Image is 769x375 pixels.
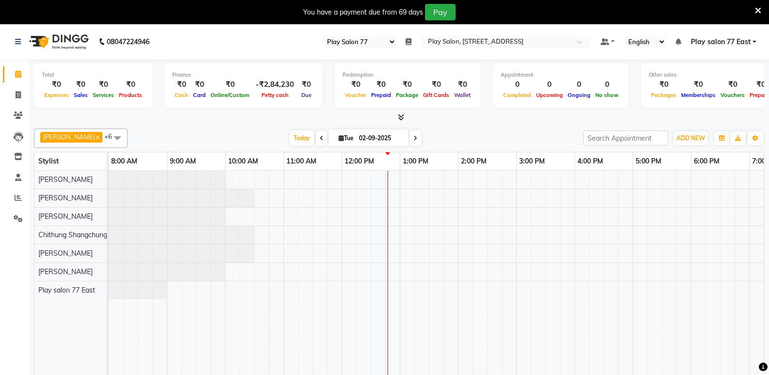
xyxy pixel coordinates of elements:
div: Appointment [501,71,621,79]
div: ₹0 [208,79,252,90]
a: 5:00 PM [633,154,664,168]
div: 0 [593,79,621,90]
span: Upcoming [534,92,565,98]
div: You have a payment due from 69 days [303,7,423,17]
a: 11:00 AM [284,154,319,168]
a: 1:00 PM [400,154,431,168]
span: Memberships [679,92,718,98]
span: [PERSON_NAME] [38,267,93,276]
a: 10:00 AM [226,154,261,168]
span: Online/Custom [208,92,252,98]
div: ₹0 [191,79,208,90]
a: 4:00 PM [575,154,605,168]
div: ₹0 [369,79,393,90]
span: Today [290,130,314,146]
span: Voucher [343,92,369,98]
span: Products [116,92,145,98]
span: Package [393,92,421,98]
span: Due [299,92,314,98]
span: Tue [336,134,356,142]
span: Play salon 77 East [691,37,751,47]
div: ₹0 [71,79,90,90]
span: Card [191,92,208,98]
span: Ongoing [565,92,593,98]
a: 8:00 AM [109,154,140,168]
span: Completed [501,92,534,98]
span: No show [593,92,621,98]
div: ₹0 [679,79,718,90]
span: Services [90,92,116,98]
a: 9:00 AM [167,154,198,168]
div: ₹0 [421,79,452,90]
button: ADD NEW [674,131,707,145]
input: Search Appointment [583,130,668,146]
span: Sales [71,92,90,98]
span: +6 [104,132,119,140]
div: ₹0 [298,79,315,90]
img: logo [25,28,91,55]
div: ₹0 [90,79,116,90]
div: Redemption [343,71,473,79]
div: ₹0 [116,79,145,90]
span: Vouchers [718,92,747,98]
span: Stylist [38,157,59,165]
input: 2025-09-02 [356,131,405,146]
span: Packages [649,92,679,98]
div: ₹0 [172,79,191,90]
span: Petty cash [259,92,291,98]
div: ₹0 [452,79,473,90]
div: Finance [172,71,315,79]
a: x [95,133,99,141]
span: Chithung Shangchungla [38,230,113,239]
button: Pay [425,4,456,20]
div: 0 [501,79,534,90]
div: Total [42,71,145,79]
span: Expenses [42,92,71,98]
div: ₹0 [718,79,747,90]
div: -₹2,84,230 [252,79,298,90]
span: Play salon 77 East [38,286,95,294]
div: 0 [565,79,593,90]
span: Gift Cards [421,92,452,98]
div: ₹0 [393,79,421,90]
span: Cash [172,92,191,98]
span: [PERSON_NAME] [38,249,93,258]
div: ₹0 [649,79,679,90]
span: Wallet [452,92,473,98]
a: 3:00 PM [517,154,547,168]
span: Prepaid [369,92,393,98]
b: 08047224946 [107,28,149,55]
div: ₹0 [42,79,71,90]
a: 6:00 PM [691,154,722,168]
span: ADD NEW [676,134,705,142]
span: [PERSON_NAME] [38,194,93,202]
span: [PERSON_NAME] [43,133,95,141]
span: [PERSON_NAME] [38,175,93,184]
div: 0 [534,79,565,90]
a: 12:00 PM [342,154,376,168]
a: 2:00 PM [458,154,489,168]
span: [PERSON_NAME] [38,212,93,221]
div: ₹0 [343,79,369,90]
